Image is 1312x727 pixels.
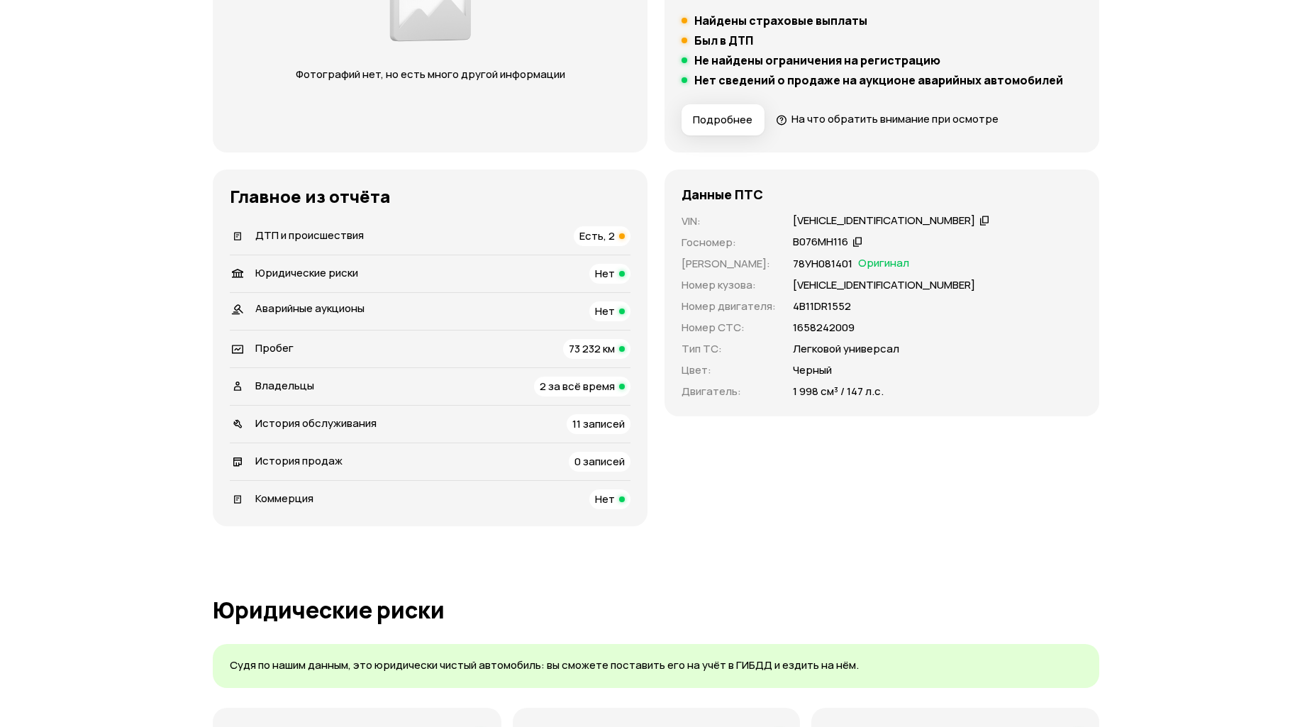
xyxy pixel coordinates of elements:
p: Цвет : [682,362,776,378]
p: Номер двигателя : [682,299,776,314]
span: 73 232 км [569,341,615,356]
p: 78УН081401 [793,256,852,272]
span: 2 за всё время [540,379,615,394]
p: Легковой универсал [793,341,899,357]
h5: Не найдены ограничения на регистрацию [694,53,940,67]
p: [PERSON_NAME] : [682,256,776,272]
span: 11 записей [572,416,625,431]
span: История продаж [255,453,343,468]
button: Подробнее [682,104,765,135]
p: Тип ТС : [682,341,776,357]
h5: Был в ДТП [694,33,753,48]
h1: Юридические риски [213,597,1099,623]
p: Госномер : [682,235,776,250]
span: Коммерция [255,491,313,506]
div: [VEHICLE_IDENTIFICATION_NUMBER] [793,213,975,228]
p: Номер СТС : [682,320,776,335]
p: 1 998 см³ / 147 л.с. [793,384,884,399]
span: Нет [595,304,615,318]
p: 4В11DR1552 [793,299,851,314]
p: Черный [793,362,832,378]
h5: Нет сведений о продаже на аукционе аварийных автомобилей [694,73,1063,87]
span: Юридические риски [255,265,358,280]
p: Номер кузова : [682,277,776,293]
span: Есть, 2 [579,228,615,243]
span: Пробег [255,340,294,355]
p: 1658242009 [793,320,855,335]
h5: Найдены страховые выплаты [694,13,867,28]
span: ДТП и происшествия [255,228,364,243]
p: Судя по нашим данным, это юридически чистый автомобиль: вы сможете поставить его на учёт в ГИБДД ... [230,658,1082,673]
span: Оригинал [858,256,909,272]
span: Нет [595,492,615,506]
span: 0 записей [574,454,625,469]
p: [VEHICLE_IDENTIFICATION_NUMBER] [793,277,975,293]
p: VIN : [682,213,776,229]
span: Нет [595,266,615,281]
a: На что обратить внимание при осмотре [776,111,999,126]
span: Подробнее [693,113,752,127]
p: Двигатель : [682,384,776,399]
div: В076МН116 [793,235,848,250]
h4: Данные ПТС [682,187,763,202]
span: Аварийные аукционы [255,301,365,316]
p: Фотографий нет, но есть много другой информации [282,67,579,82]
h3: Главное из отчёта [230,187,630,206]
span: Владельцы [255,378,314,393]
span: На что обратить внимание при осмотре [791,111,999,126]
span: История обслуживания [255,416,377,431]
